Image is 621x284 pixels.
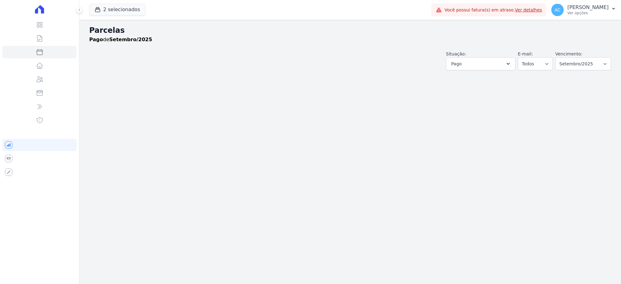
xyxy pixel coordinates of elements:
[567,11,609,15] p: Ver opções
[555,51,582,56] label: Vencimento:
[89,4,145,15] button: 2 selecionados
[555,8,561,12] span: AC
[546,1,621,19] button: AC [PERSON_NAME] Ver opções
[518,51,533,56] label: E-mail:
[446,51,466,56] label: Situação:
[444,7,542,13] span: Você possui fatura(s) em atraso.
[567,4,609,11] p: [PERSON_NAME]
[446,57,515,70] button: Pago
[89,36,152,43] p: de
[109,37,152,42] strong: Setembro/2025
[89,37,103,42] strong: Pago
[451,60,462,68] span: Pago
[515,7,542,12] a: Ver detalhes
[89,25,611,36] h2: Parcelas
